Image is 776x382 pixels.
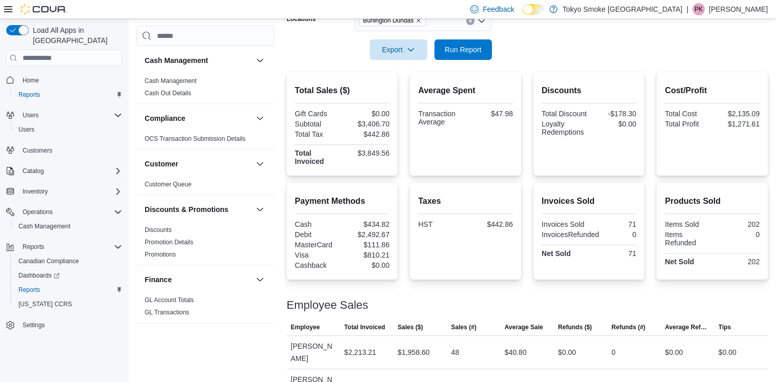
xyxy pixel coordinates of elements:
[344,149,389,157] div: $3,849.56
[558,346,576,358] div: $0.00
[542,110,587,118] div: Total Discount
[434,39,492,60] button: Run Report
[23,187,48,196] span: Inventory
[558,323,592,331] span: Refunds ($)
[145,239,193,246] a: Promotion Details
[254,203,266,216] button: Discounts & Promotions
[145,296,194,304] a: GL Account Totals
[295,110,340,118] div: Gift Cards
[10,254,126,268] button: Canadian Compliance
[18,185,122,198] span: Inventory
[145,251,176,258] a: Promotions
[563,3,683,15] p: Tokyo Smoke [GEOGRAPHIC_DATA]
[18,241,122,253] span: Reports
[23,167,44,175] span: Catalog
[6,68,122,359] nav: Complex example
[145,309,189,316] a: GL Transactions
[719,323,731,331] span: Tips
[591,110,636,118] div: -$178.30
[145,90,191,97] a: Cash Out Details
[136,133,274,149] div: Compliance
[344,251,389,259] div: $810.21
[145,296,194,304] span: GL Account Totals
[14,89,122,101] span: Reports
[2,108,126,122] button: Users
[145,204,228,215] h3: Discounts & Promotions
[14,220,122,232] span: Cash Management
[714,230,760,239] div: 0
[145,89,191,97] span: Cash Out Details
[2,143,126,158] button: Customers
[468,110,513,118] div: $47.98
[2,164,126,178] button: Catalog
[10,122,126,137] button: Users
[10,219,126,234] button: Cash Management
[445,45,482,55] span: Run Report
[145,55,252,66] button: Cash Management
[665,110,710,118] div: Total Cost
[542,195,636,207] h2: Invoices Sold
[295,220,340,228] div: Cash
[14,269,122,282] span: Dashboards
[18,185,52,198] button: Inventory
[665,258,694,266] strong: Net Sold
[719,346,737,358] div: $0.00
[418,110,463,126] div: Transaction Average
[344,110,389,118] div: $0.00
[603,230,636,239] div: 0
[344,120,389,128] div: $3,406.70
[692,3,705,15] div: Peyton Kahro
[591,120,636,128] div: $0.00
[145,274,172,285] h3: Finance
[23,243,44,251] span: Reports
[344,241,389,249] div: $111.86
[523,4,544,15] input: Dark Mode
[415,17,422,24] button: Remove Burlington Dundas from selection in this group
[10,268,126,283] a: Dashboards
[542,220,587,228] div: Invoices Sold
[709,3,768,15] p: [PERSON_NAME]
[542,249,571,258] strong: Net Sold
[145,113,252,123] button: Compliance
[376,39,421,60] span: Export
[18,241,48,253] button: Reports
[287,299,368,311] h3: Employee Sales
[145,250,176,259] span: Promotions
[145,135,246,142] a: OCS Transaction Submission Details
[295,251,340,259] div: Visa
[665,220,710,228] div: Items Sold
[287,15,316,23] label: Locations
[18,144,56,157] a: Customers
[136,75,274,103] div: Cash Management
[18,271,59,280] span: Dashboards
[714,220,760,228] div: 202
[254,54,266,67] button: Cash Management
[344,130,389,138] div: $442.86
[18,74,43,87] a: Home
[14,298,76,310] a: [US_STATE] CCRS
[295,241,340,249] div: MasterCard
[295,195,390,207] h2: Payment Methods
[18,144,122,157] span: Customers
[18,109,43,121] button: Users
[145,159,252,169] button: Customer
[2,205,126,219] button: Operations
[542,120,587,136] div: Loyalty Redemptions
[145,113,185,123] h3: Compliance
[10,88,126,102] button: Reports
[145,77,196,85] span: Cash Management
[483,4,514,14] span: Feedback
[145,332,177,343] h3: Inventory
[136,224,274,265] div: Discounts & Promotions
[18,206,57,218] button: Operations
[18,109,122,121] span: Users
[14,89,44,101] a: Reports
[254,273,266,286] button: Finance
[14,220,74,232] a: Cash Management
[451,323,476,331] span: Sales (#)
[136,294,274,323] div: Finance
[145,204,252,215] button: Discounts & Promotions
[18,125,34,134] span: Users
[686,3,688,15] p: |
